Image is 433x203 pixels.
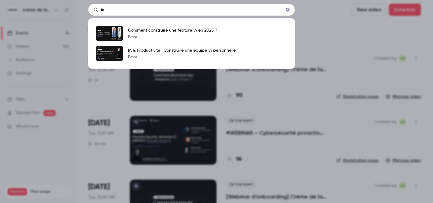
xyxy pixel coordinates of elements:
[128,55,236,60] p: Event
[128,27,217,33] p: Comment construire une feature IA en 2025 ?
[283,5,293,15] button: Clear
[128,47,236,53] p: IA & Productivité : Construire une équipe IA personnelle
[128,35,217,40] p: Event
[96,46,123,61] img: IA & Productivité : Construire une équipe IA personnelle
[96,26,123,41] img: Comment construire une feature IA en 2025 ?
